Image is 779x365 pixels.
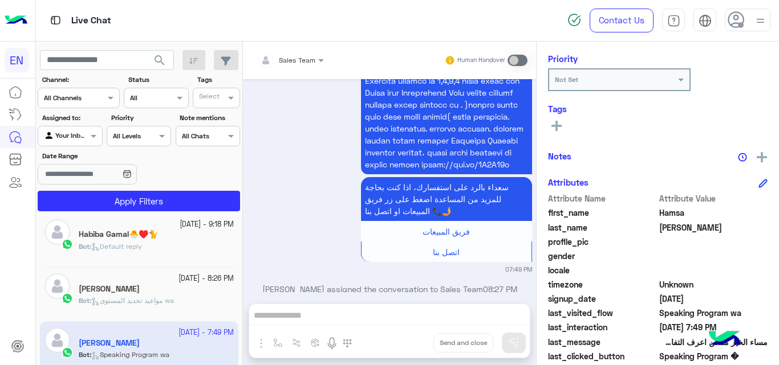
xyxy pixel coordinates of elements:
[548,350,657,362] span: last_clicked_button
[705,319,745,359] img: hulul-logo.png
[79,242,91,251] b: :
[548,278,657,290] span: timezone
[62,293,73,304] img: WhatsApp
[659,350,768,362] span: Speaking Program �
[71,13,111,28] p: Live Chat
[590,9,654,32] a: Contact Us
[180,113,238,123] label: Note mentions
[44,219,70,245] img: defaultAdmin.png
[361,177,532,221] p: 13/10/2025, 7:49 PM
[79,284,140,294] h5: Hussein Ahmed
[180,219,234,230] small: [DATE] - 9:18 PM
[91,242,142,251] span: Default reply
[753,14,768,28] img: profile
[433,247,460,257] span: اتصل بنا
[44,273,70,299] img: defaultAdmin.png
[699,14,712,27] img: tab
[38,191,240,211] button: Apply Filters
[659,250,768,262] span: null
[757,152,767,162] img: add
[548,104,768,114] h6: Tags
[659,264,768,276] span: null
[197,91,220,104] div: Select
[659,278,768,290] span: Unknown
[662,9,685,32] a: tab
[146,50,174,75] button: search
[79,296,91,305] b: :
[548,54,578,64] h6: Priority
[548,321,657,333] span: last_interaction
[548,177,589,187] h6: Attributes
[279,56,315,64] span: Sales Team
[548,336,657,348] span: last_message
[178,273,234,284] small: [DATE] - 8:26 PM
[91,296,174,305] span: مواعيد تحديد المستوى wa
[248,283,532,295] p: [PERSON_NAME] assigned the conversation to Sales Team
[48,13,63,27] img: tab
[555,75,578,84] b: Not Set
[79,242,90,251] span: Bot
[548,192,657,204] span: Attribute Name
[79,296,90,305] span: Bot
[457,56,505,65] small: Human Handover
[197,75,239,85] label: Tags
[5,9,27,32] img: Logo
[548,207,657,219] span: first_name
[567,13,581,27] img: spinner
[548,293,657,305] span: signup_date
[42,151,170,161] label: Date Range
[548,151,571,161] h6: Notes
[659,321,768,333] span: 2025-10-13T16:49:58.193Z
[505,265,532,274] small: 07:49 PM
[659,307,768,319] span: Speaking Program wa
[79,229,158,239] h5: Habiba Gamal🐣♥️🐈
[659,222,768,233] span: Mohamed
[111,113,170,123] label: Priority
[659,207,768,219] span: Hamsa
[667,14,680,27] img: tab
[659,336,768,348] span: مساء الخير ممكن اعرف التفاصيل والاسعار بكام والأماكن؟
[128,75,187,85] label: Status
[433,333,493,352] button: Send and close
[548,264,657,276] span: locale
[548,250,657,262] span: gender
[738,153,747,162] img: notes
[548,222,657,233] span: last_name
[423,227,470,236] span: فريق المبيعات
[659,293,768,305] span: 2025-10-13T16:45:00.949Z
[42,113,101,123] label: Assigned to:
[5,48,29,72] div: EN
[548,307,657,319] span: last_visited_flow
[548,236,657,248] span: profile_pic
[659,192,768,204] span: Attribute Value
[483,284,517,294] span: 08:27 PM
[42,75,119,85] label: Channel:
[153,54,167,67] span: search
[62,239,73,250] img: WhatsApp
